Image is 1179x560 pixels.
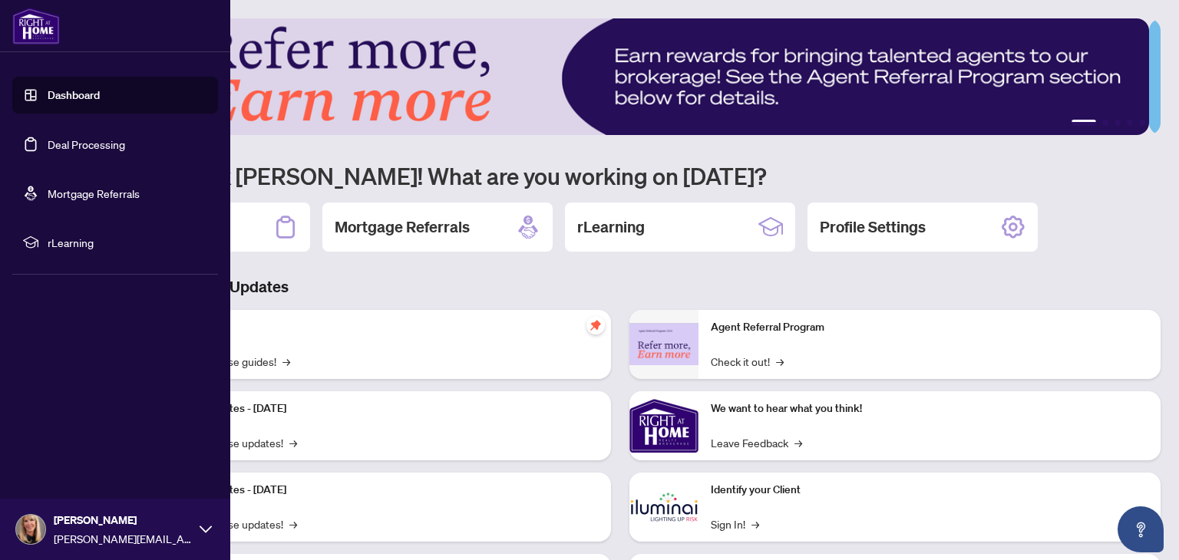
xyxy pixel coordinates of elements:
span: → [751,516,759,532]
span: → [794,434,802,451]
p: We want to hear what you think! [711,400,1148,417]
button: 4 [1127,120,1133,126]
h2: Mortgage Referrals [335,216,470,238]
img: Profile Icon [16,515,45,544]
img: logo [12,8,60,44]
a: Sign In!→ [711,516,759,532]
img: Agent Referral Program [629,323,698,365]
h3: Brokerage & Industry Updates [80,276,1161,298]
a: Mortgage Referrals [48,186,140,200]
span: → [289,434,297,451]
span: → [776,353,784,370]
p: Self-Help [161,319,599,336]
span: rLearning [48,234,207,251]
a: Check it out!→ [711,353,784,370]
a: Dashboard [48,88,100,102]
span: [PERSON_NAME][EMAIL_ADDRESS][DOMAIN_NAME] [54,530,192,547]
h1: Welcome back [PERSON_NAME]! What are you working on [DATE]? [80,161,1161,190]
span: → [282,353,290,370]
img: We want to hear what you think! [629,391,698,460]
img: Slide 0 [80,18,1149,135]
p: Identify your Client [711,482,1148,499]
h2: rLearning [577,216,645,238]
button: 2 [1102,120,1108,126]
span: pushpin [586,316,605,334]
button: 5 [1139,120,1145,126]
button: 1 [1072,120,1096,126]
button: 3 [1115,120,1121,126]
p: Platform Updates - [DATE] [161,482,599,499]
h2: Profile Settings [820,216,926,238]
span: [PERSON_NAME] [54,512,192,529]
img: Identify your Client [629,473,698,542]
span: → [289,516,297,532]
button: Open asap [1118,506,1164,552]
a: Deal Processing [48,137,125,151]
p: Platform Updates - [DATE] [161,400,599,417]
a: Leave Feedback→ [711,434,802,451]
p: Agent Referral Program [711,319,1148,336]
